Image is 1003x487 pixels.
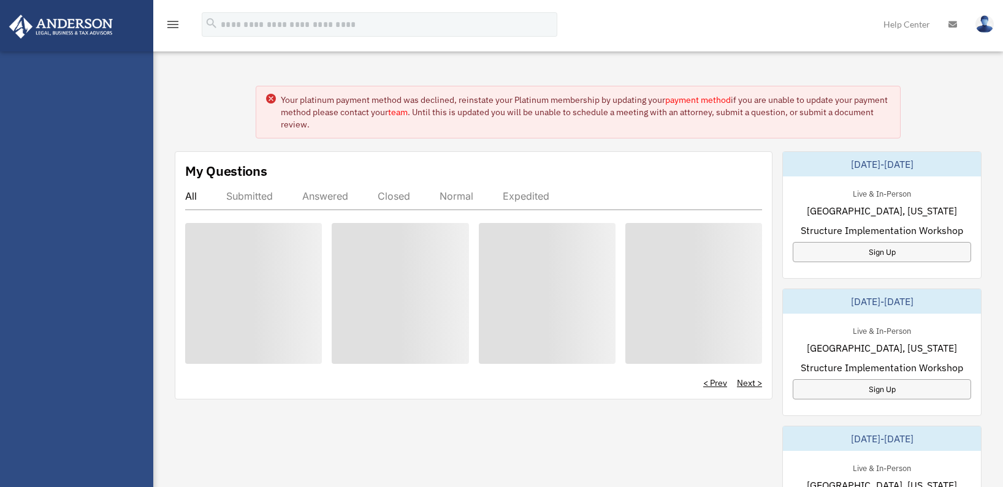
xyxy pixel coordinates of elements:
div: Live & In-Person [843,323,921,336]
div: Normal [440,190,473,202]
span: [GEOGRAPHIC_DATA], [US_STATE] [807,341,957,355]
img: Anderson Advisors Platinum Portal [6,15,116,39]
div: Your platinum payment method was declined, reinstate your Platinum membership by updating your if... [281,94,891,130]
a: < Prev [703,377,727,389]
a: team [388,107,408,118]
div: Closed [378,190,410,202]
div: [DATE]-[DATE] [783,426,981,451]
span: Structure Implementation Workshop [801,223,963,238]
a: Sign Up [793,379,971,399]
img: User Pic [975,15,994,33]
div: All [185,190,197,202]
a: payment method [665,94,731,105]
div: Live & In-Person [843,461,921,474]
div: Submitted [226,190,273,202]
div: Expedited [503,190,549,202]
div: Live & In-Person [843,186,921,199]
a: Sign Up [793,242,971,262]
div: Answered [302,190,348,202]
a: Next > [737,377,762,389]
a: menu [166,21,180,32]
span: Structure Implementation Workshop [801,360,963,375]
i: menu [166,17,180,32]
div: [DATE]-[DATE] [783,152,981,176]
i: search [205,17,218,30]
div: My Questions [185,162,267,180]
span: [GEOGRAPHIC_DATA], [US_STATE] [807,203,957,218]
div: [DATE]-[DATE] [783,289,981,314]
